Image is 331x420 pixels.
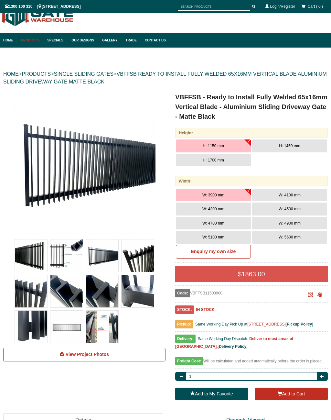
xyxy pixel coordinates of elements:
img: VBFFSB - Ready to Install Fully Welded 65x16mm Vertical Blade - Aluminium Sliding Driveway Gate -... [86,275,118,307]
a: Pickup Policy [287,322,312,326]
h1: VBFFSB - Ready to Install Fully Welded 65x16mm Vertical Blade - Aluminium Sliding Driveway Gate -... [175,92,328,121]
img: VBFFSB - Ready to Install Fully Welded 65x16mm Vertical Blade - Aluminium Sliding Driveway Gate -... [15,311,47,343]
img: VBFFSB - Ready to Install Fully Welded 65x16mm Vertical Blade - Aluminium Sliding Driveway Gate -... [50,239,83,272]
a: Home [3,33,18,48]
a: Contact Us [142,33,166,48]
span: 1863.00 [241,271,265,278]
a: Enquiry my own size [176,245,251,259]
span: W: 4700 mm [202,221,224,226]
div: Width: [175,176,328,186]
span: W: 5600 mm [279,235,301,239]
img: VBFFSB - Ready to Install Fully Welded 65x16mm Vertical Blade - Aluminium Sliding Driveway Gate -... [15,275,47,307]
button: H: 1150 mm [176,139,251,152]
img: VBFFSB - Ready to Install Fully Welded 65x16mm Vertical Blade - Aluminium Sliding Driveway Gate -... [86,239,118,272]
div: $ [175,266,328,282]
span: STOCK: [175,305,194,314]
span: H: 1150 mm [203,144,224,148]
a: [STREET_ADDRESS] [247,322,286,326]
img: VBFFSB - Ready to Install Fully Welded 65x16mm Vertical Blade - Aluminium Sliding Driveway Gate -... [122,239,154,272]
button: W: 3900 mm [176,189,251,202]
button: W: 4300 mm [176,203,251,216]
a: PRODUCTS [22,71,51,77]
a: Gallery [99,33,122,48]
div: Will be calculated and added automatically before the order is placed. [175,357,328,369]
button: H: 1450 mm [252,139,327,152]
div: > > > [3,64,328,92]
span: W: 4900 mm [279,221,301,226]
span: Same Working Day Dispatch. [198,337,248,341]
a: HOME [3,71,19,77]
img: VBFFSB - Ready to Install Fully Welded 65x16mm Vertical Blade - Aluminium Sliding Driveway Gate -... [50,311,83,343]
button: Add to Cart [255,388,328,401]
span: W: 4100 mm [279,193,301,197]
div: VBFFSB11503900 [175,289,302,297]
a: VBFFSB - Ready to Install Fully Welded 65x16mm Vertical Blade - Aluminium Sliding Driveway Gate -... [4,92,165,235]
span: Pickup: [175,320,193,328]
a: Click to enlarge and scan to share. [308,293,313,297]
a: Our Designs [68,33,99,48]
span: Freight Cost: [175,357,203,365]
span: Delivery: [175,335,196,343]
img: VBFFSB - Ready to Install Fully Welded 65x16mm Vertical Blade - Aluminium Sliding Driveway Gate -... [50,275,83,307]
span: View Project Photos [66,352,109,357]
button: W: 4100 mm [252,189,327,202]
a: Delivery Policy [219,344,246,349]
button: W: 4900 mm [252,217,327,230]
a: Add to My Favorite [175,388,248,401]
a: Specials [44,33,68,48]
div: Height: [175,128,328,138]
span: W: 4300 mm [202,207,224,211]
img: VBFFSB - Ready to Install Fully Welded 65x16mm Vertical Blade - Aluminium Sliding Driveway Gate -... [122,275,154,307]
a: Trade [123,33,142,48]
img: VBFFSB - Ready to Install Fully Welded 65x16mm Vertical Blade - Aluminium Sliding Driveway Gate -... [15,239,47,272]
a: Login/Register [270,4,295,9]
b: Enquiry my own size [191,249,236,254]
a: View Project Photos [3,348,165,361]
span: 1300 100 310 | [STREET_ADDRESS] [5,4,81,9]
img: VBFFSB - Ready to Install Fully Welded 65x16mm Vertical Blade - Aluminium Sliding Driveway Gate -... [13,92,155,235]
div: [ ] [175,335,328,354]
span: H: 1700 mm [203,158,224,162]
b: IN STOCK [196,307,214,312]
span: W: 3900 mm [202,193,224,197]
img: VBFFSB - Ready to Install Fully Welded 65x16mm Vertical Blade - Aluminium Sliding Driveway Gate -... [86,311,118,343]
button: H: 1700 mm [176,154,251,167]
span: Click to copy the URL [317,292,322,297]
button: W: 5100 mm [176,231,251,244]
span: W: 4500 mm [279,207,301,211]
a: VBFFSB READY TO INSTALL FULLY WELDED 65X16MM VERTICAL BLADE ALUMINIUM SLIDING DRIVEWAY GATE MATTE... [3,71,327,84]
span: Same Working Day Pick Up at [ ] [195,322,313,326]
button: W: 5600 mm [252,231,327,244]
b: Deliver to most areas of [GEOGRAPHIC_DATA]. [175,337,293,349]
span: W: 5100 mm [202,235,224,239]
span: Cart ( 0 ) [308,4,323,9]
button: W: 4500 mm [252,203,327,216]
input: SEARCH PRODUCTS [178,3,250,11]
button: W: 4700 mm [176,217,251,230]
a: Products [18,33,44,48]
span: H: 1450 mm [279,144,300,148]
span: Code: [175,289,190,297]
a: SINGLE SLIDING GATES [54,71,113,77]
